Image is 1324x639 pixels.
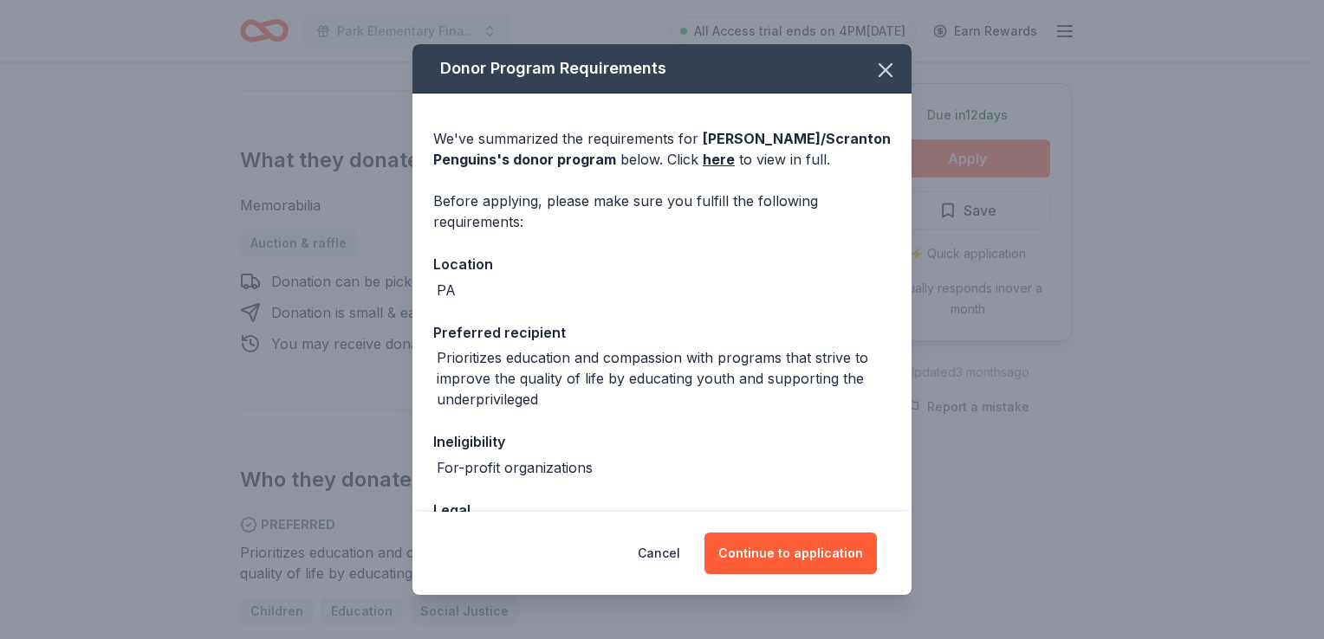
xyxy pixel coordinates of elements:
div: Donor Program Requirements [412,44,912,94]
div: For-profit organizations [437,457,593,478]
div: Prioritizes education and compassion with programs that strive to improve the quality of life by ... [437,347,891,410]
div: PA [437,280,456,300]
div: Legal [433,499,891,521]
div: Preferred recipient [433,321,891,344]
div: Location [433,253,891,275]
div: We've summarized the requirements for below. Click to view in full. [433,128,891,170]
a: here [703,149,735,170]
button: Continue to application [704,532,877,574]
div: Before applying, please make sure you fulfill the following requirements: [433,190,891,232]
div: Ineligibility [433,430,891,453]
button: Cancel [638,532,680,574]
